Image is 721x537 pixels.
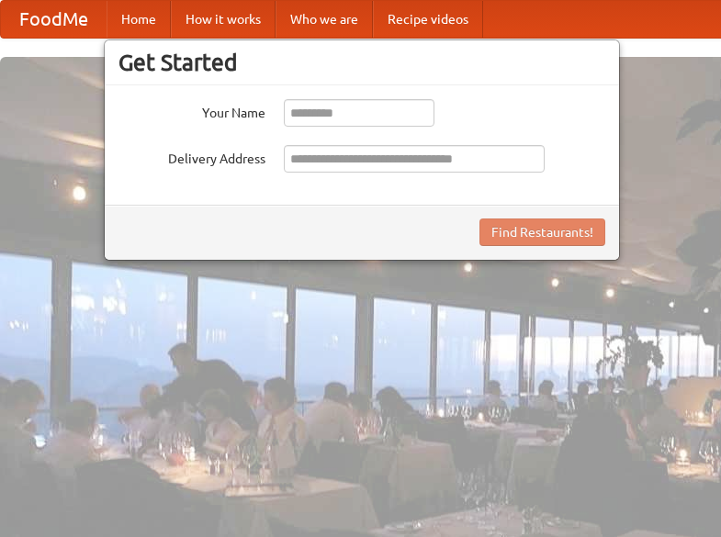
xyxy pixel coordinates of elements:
[373,1,483,38] a: Recipe videos
[276,1,373,38] a: Who we are
[107,1,171,38] a: Home
[1,1,107,38] a: FoodMe
[118,49,605,76] h3: Get Started
[118,145,265,168] label: Delivery Address
[171,1,276,38] a: How it works
[118,99,265,122] label: Your Name
[479,218,605,246] button: Find Restaurants!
